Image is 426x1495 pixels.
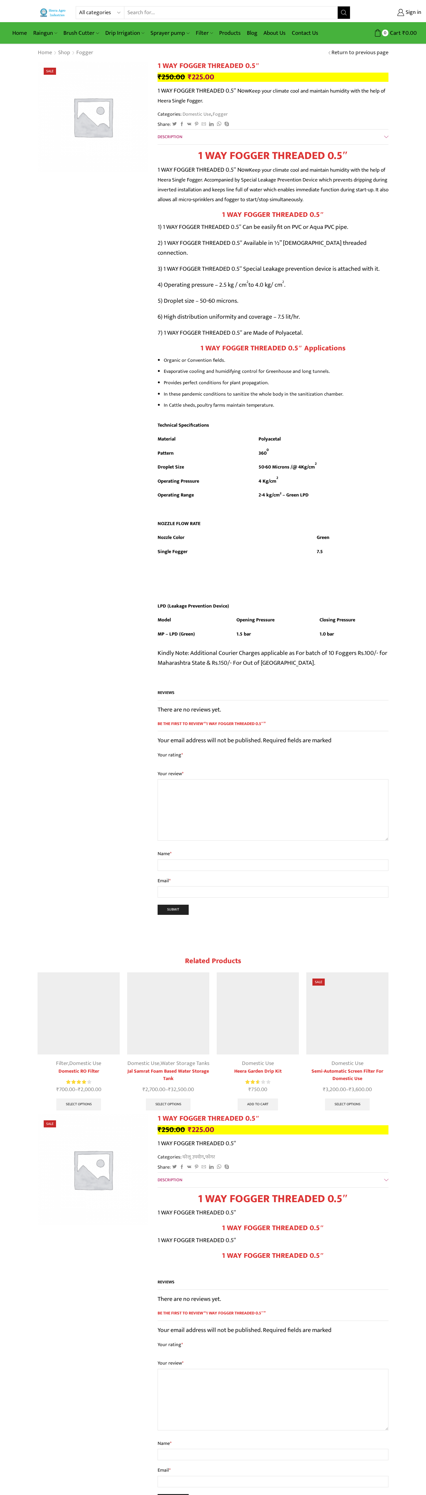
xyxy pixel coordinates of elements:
p: 1 WAY FOGGER THREADED 0.5″ [158,1138,388,1148]
strong: 7.5 [317,548,323,556]
p: There are no reviews yet. [158,1294,388,1304]
h1: 1 WAY FOGGER THREADED 0.5″ [158,1192,388,1206]
strong: 1.5 bar [236,630,251,638]
bdi: 0.00 [402,28,417,38]
strong: Model [158,616,171,624]
a: फॉगर [205,1153,215,1161]
strong: Nozzle Color [158,533,184,541]
li: Organic or Convention fields. [164,356,388,365]
label: Name [158,850,388,858]
label: Name [158,1440,388,1448]
span: Sale [44,1120,56,1127]
img: Placeholder [38,62,148,172]
span: ₹ [188,1123,192,1136]
bdi: 3,600.00 [349,1085,372,1094]
strong: LPD (Leakage Prevention Device) [158,602,229,610]
a: Filter [193,26,216,40]
a: Blog [244,26,260,40]
p: Kindly Note: Additional Courier Charges applicable as For batch of 10 Foggers Rs.100/- for Mahara... [158,648,388,668]
strong: Green [317,533,329,541]
a: Select options for “Jal Samrat Foam Based Water Storage Tank” [146,1098,191,1111]
input: Search for... [124,6,338,19]
p: There are no reviews yet. [158,705,388,715]
span: Rated out of 5 [245,1079,259,1085]
a: Description [158,1173,388,1187]
p: 3) 1 WAY FOGGER THREADED 0.5″ Special Leakage prevention device is attached with it. [158,264,388,274]
strong: 360 [259,449,267,457]
a: Shop [58,49,70,57]
a: Domestic Use [182,110,211,118]
strong: MP – LPD (Green) [158,630,195,638]
span: ₹ [143,1085,145,1094]
a: Water Storage Tanks [161,1059,209,1068]
strong: NOZZLE FLOW RATE [158,520,200,528]
strong: 2-4 kg/cm² – Green LPD [259,491,309,499]
a: Select options for “Domestic RO Filter” [56,1098,101,1111]
sup: 2 [276,475,278,481]
span: – [127,1086,209,1094]
bdi: 700.00 [56,1085,75,1094]
div: , [38,1059,120,1068]
input: Submit [158,905,189,915]
a: Domestic Use [242,1059,274,1068]
span: ₹ [248,1085,251,1094]
li: In these pandemic conditions to sanitize the whole body in the sanitization chamber. [164,390,388,399]
p: 1 WAY FOGGER THREADED 0.5″ Now [158,165,388,204]
h3: 1 WAY FOGGER THREADED 0.5″ Applications [158,344,388,353]
span: Be the first to review “1 WAY FOGGER THREADED 0.5″” [158,721,388,732]
label: Your rating [158,1341,388,1348]
h1: 1 WAY FOGGER THREADED 0.5″ [158,62,388,70]
strong: Operating Pressure [158,477,199,485]
span: ₹ [323,1085,326,1094]
p: 1 WAY FOGGER THREADED 0.5″ [158,1208,388,1218]
span: ₹ [158,1123,162,1136]
img: Y-Type-Filter [38,972,120,1054]
h2: 1 WAY FOGGER THREADED 0.5″ [158,1224,388,1233]
img: Placeholder [38,1114,148,1225]
strong: Droplet Size [158,463,184,471]
strong: Technical Specifications [158,421,209,429]
p: 1 WAY FOGGER THREADED 0.5″ Now [158,86,388,106]
span: ₹ [349,1085,352,1094]
span: – [38,1086,120,1094]
label: Email [158,1466,388,1474]
p: 1) 1 WAY FOGGER THREADED 0.5″ Can be easily fit on PVC or Aqua PVC pipe. [158,222,388,232]
img: Semi-Automatic Screen Filter for Domestic Use [306,972,388,1054]
nav: Breadcrumb [38,49,94,57]
span: ₹ [158,71,162,83]
span: ₹ [78,1085,81,1094]
p: 7) 1 WAY FOGGER THREADED 0.5″ are Made of Polyacetal. [158,328,388,338]
img: Heera Garden Drip Kit [217,972,299,1054]
div: Rated 4.00 out of 5 [66,1079,91,1085]
span: Related products [185,955,241,967]
span: Cart [388,29,401,37]
span: Keep your climate cool and maintain humidity with the help of Heera Single Fogger. [158,86,385,105]
a: Home [9,26,30,40]
a: Drip Irrigation [102,26,147,40]
strong: Closing Pressure [319,616,355,624]
li: Provides perfect conditions for plant propagation. [164,378,388,387]
a: Jal Samrat Foam Based Water Storage Tank [127,1068,209,1082]
p: 2) 1 WAY FOGGER THREADED 0.5″ Available in ½’’ [DEMOGRAPHIC_DATA] threaded connection. [158,238,388,258]
sup: 2 [282,279,284,285]
strong: Single Fogger [158,548,187,556]
a: Domestic Use [332,1059,364,1068]
li: In Cattle sheds, poultry farms maintain temperature. [164,401,388,410]
span: Categories: , [158,1154,215,1161]
span: Share: [158,121,171,128]
a: घरेलू उपयोग [182,1153,204,1161]
h2: 1 WAY FOGGER THREADED 0.5″ [158,210,388,219]
bdi: 250.00 [158,1123,185,1136]
strong: Material [158,435,175,443]
strong: Polyacetal [259,435,281,443]
span: Sale [312,979,325,986]
a: Filter [56,1059,68,1068]
bdi: 225.00 [188,1123,214,1136]
sup: 2 [315,461,317,467]
h1: 1 WAY FOGGER THREADED 0.5″ [158,1114,388,1123]
a: Domestic Use [127,1059,159,1068]
span: Keep your climate cool and maintain humidity with the help of Heera Single Fogger. Accompanied by... [158,165,388,204]
a: Home [38,49,52,57]
label: Your review [158,770,388,778]
bdi: 32,500.00 [168,1085,194,1094]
